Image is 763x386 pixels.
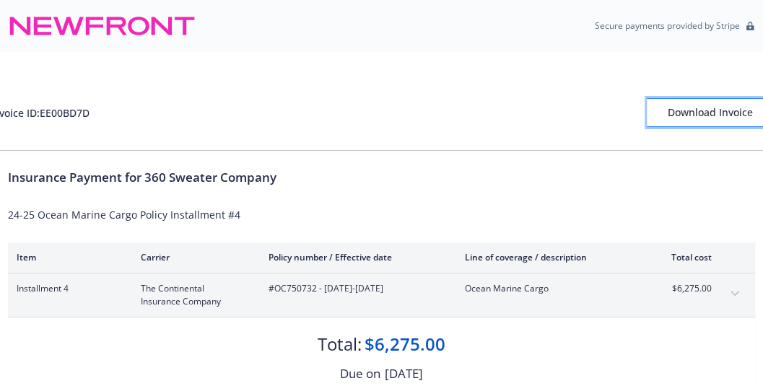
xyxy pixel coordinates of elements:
div: $6,275.00 [365,332,445,356]
p: Secure payments provided by Stripe [595,19,740,32]
div: Line of coverage / description [465,251,635,263]
div: Installment 4The Continental Insurance Company#OC750732 - [DATE]-[DATE]Ocean Marine Cargo$6,275.0... [8,273,755,317]
button: expand content [723,282,746,305]
div: Item [17,251,118,263]
div: Insurance Payment for 360 Sweater Company [8,168,755,187]
div: Due on [340,364,380,383]
span: The Continental Insurance Company [141,282,245,308]
span: Ocean Marine Cargo [465,282,635,295]
div: Total: [318,332,362,356]
span: $6,275.00 [658,282,712,295]
div: Policy number / Effective date [269,251,442,263]
div: Total cost [658,251,712,263]
div: 24-25 Ocean Marine Cargo Policy Installment #4 [8,207,755,222]
div: [DATE] [385,364,423,383]
span: Installment 4 [17,282,118,295]
div: Carrier [141,251,245,263]
span: #OC750732 - [DATE]-[DATE] [269,282,442,295]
